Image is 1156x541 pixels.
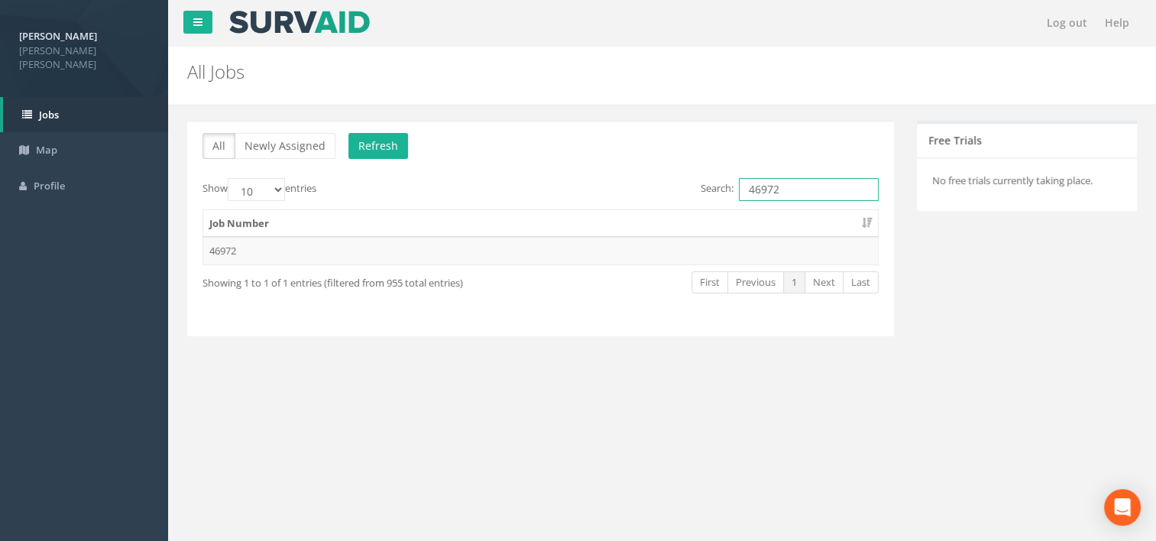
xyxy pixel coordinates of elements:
a: Next [805,271,844,293]
span: [PERSON_NAME] [PERSON_NAME] [19,44,149,72]
label: Show entries [202,178,316,201]
h5: Free Trials [928,134,982,146]
div: Showing 1 to 1 of 1 entries (filtered from 955 total entries) [202,270,471,290]
input: Search: [739,178,879,201]
a: [PERSON_NAME] [PERSON_NAME] [PERSON_NAME] [19,25,149,72]
select: Showentries [228,178,285,201]
span: Profile [34,179,65,193]
th: Job Number: activate to sort column ascending [203,210,878,238]
button: Refresh [348,133,408,159]
a: Previous [727,271,784,293]
button: Newly Assigned [235,133,335,159]
h2: All Jobs [187,62,975,82]
label: Search: [701,178,879,201]
strong: [PERSON_NAME] [19,29,97,43]
button: All [202,133,235,159]
a: Last [843,271,879,293]
span: Map [36,143,57,157]
td: 46972 [203,237,878,264]
div: Open Intercom Messenger [1104,489,1141,526]
p: No free trials currently taking place. [932,173,1122,188]
span: Jobs [39,108,59,121]
a: Jobs [3,97,168,133]
a: First [691,271,728,293]
a: 1 [783,271,805,293]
